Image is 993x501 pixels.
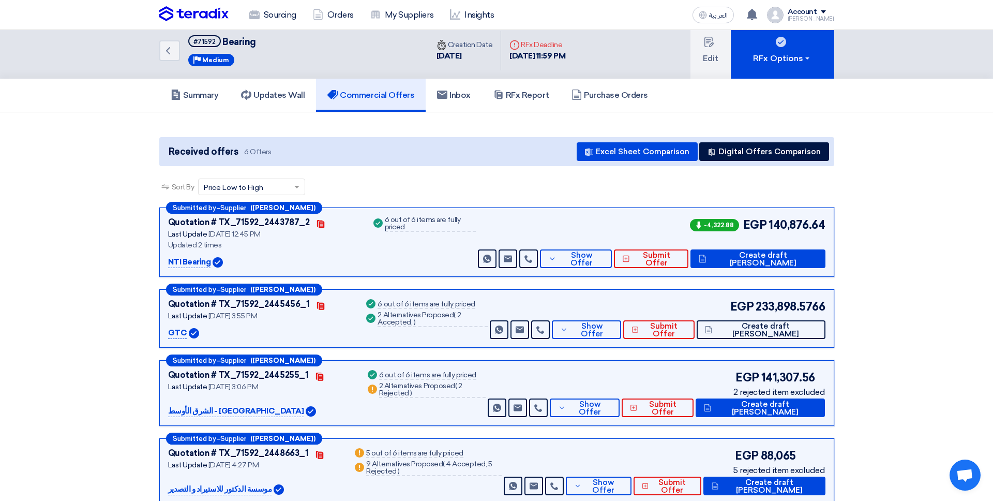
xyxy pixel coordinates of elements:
[410,389,412,397] span: )
[250,357,315,364] b: ([PERSON_NAME])
[250,286,315,293] b: ([PERSON_NAME])
[614,249,688,268] button: Submit Offer
[733,464,825,477] div: 5 rejected item excluded
[379,381,462,397] span: 2 Rejected
[202,56,229,64] span: Medium
[696,399,825,417] button: Create draft [PERSON_NAME]
[426,79,482,112] a: Inbox
[735,369,759,386] span: EGP
[509,50,565,62] div: [DATE] 11:59 PM
[168,256,211,269] p: NTI Bearing
[204,182,263,193] span: Price Low to High
[753,52,811,65] div: RFx Options
[455,381,457,390] span: (
[577,142,698,161] button: Excel Sheet Comparison
[188,35,256,48] h5: Bearing
[305,4,362,26] a: Orders
[761,447,796,464] span: 88,065
[493,90,549,100] h5: RFx Report
[173,286,216,293] span: Submitted by
[306,406,316,417] img: Verified Account
[378,312,488,327] div: 2 Alternatives Proposed
[570,322,613,338] span: Show Offer
[168,405,304,418] p: الشرق الأوسط - [GEOGRAPHIC_DATA]
[703,477,825,495] button: Create draft [PERSON_NAME]
[690,249,825,268] button: Create draft [PERSON_NAME]
[714,401,817,416] span: Create draft [PERSON_NAME]
[633,252,680,267] span: Submit Offer
[244,147,271,157] span: 6 Offers
[250,204,315,211] b: ([PERSON_NAME])
[220,286,246,293] span: Supplier
[366,460,492,476] span: 5 Rejected
[735,447,759,464] span: EGP
[560,79,659,112] a: Purchase Orders
[715,322,817,338] span: Create draft [PERSON_NAME]
[168,312,207,320] span: Last Update
[378,301,475,309] div: 6 out of 6 items are fully priced
[385,216,476,232] div: 6 out of 6 items are fully priced
[743,216,767,233] span: EGP
[482,79,560,112] a: RFx Report
[173,435,216,442] span: Submitted by
[166,433,322,445] div: –
[733,386,825,399] div: 2 rejected item excluded
[640,401,685,416] span: Submit Offer
[540,249,612,268] button: Show Offer
[222,36,256,48] span: Bearing
[437,39,493,50] div: Creation Date
[950,460,981,491] div: Open chat
[168,461,207,469] span: Last Update
[250,435,315,442] b: ([PERSON_NAME])
[166,202,322,214] div: –
[379,382,486,398] div: 2 Alternatives Proposed
[622,399,694,417] button: Submit Offer
[366,450,463,458] div: 5 out of 6 items are fully priced
[168,382,207,391] span: Last Update
[414,318,416,327] span: )
[213,257,223,268] img: Verified Account
[274,484,284,495] img: Verified Account
[437,90,471,100] h5: Inbox
[159,79,230,112] a: Summary
[699,142,829,161] button: Digital Offers Comparison
[168,298,310,311] div: Quotation # TX_71592_2445456_1
[171,90,219,100] h5: Summary
[168,230,207,239] span: Last Update
[454,311,456,319] span: (
[208,382,258,391] span: [DATE] 3:06 PM
[552,320,621,339] button: Show Offer
[693,7,734,23] button: العربية
[173,357,216,364] span: Submitted by
[168,483,272,496] p: موسسة الدكتور للاستيراد و التصدير
[230,79,316,112] a: Updates Wall
[193,38,216,45] div: #71592
[446,460,487,468] span: 4 Accepted,
[166,284,322,296] div: –
[721,479,817,494] span: Create draft [PERSON_NAME]
[173,204,216,211] span: Submitted by
[651,479,693,494] span: Submit Offer
[550,399,620,417] button: Show Offer
[220,435,246,442] span: Supplier
[571,90,648,100] h5: Purchase Orders
[168,216,310,229] div: Quotation # TX_71592_2443787_2
[168,447,309,460] div: Quotation # TX_71592_2448663_1
[362,4,442,26] a: My Suppliers
[788,8,817,17] div: Account
[697,320,825,339] button: Create draft [PERSON_NAME]
[641,322,686,338] span: Submit Offer
[767,7,784,23] img: profile_test.png
[690,23,731,79] button: Edit
[316,79,426,112] a: Commercial Offers
[220,357,246,364] span: Supplier
[731,23,834,79] button: RFx Options
[437,50,493,62] div: [DATE]
[568,401,611,416] span: Show Offer
[366,461,501,476] div: 9 Alternatives Proposed
[756,298,825,315] span: 233,898.5766
[559,252,604,267] span: Show Offer
[159,6,229,22] img: Teradix logo
[584,479,623,494] span: Show Offer
[730,298,754,315] span: EGP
